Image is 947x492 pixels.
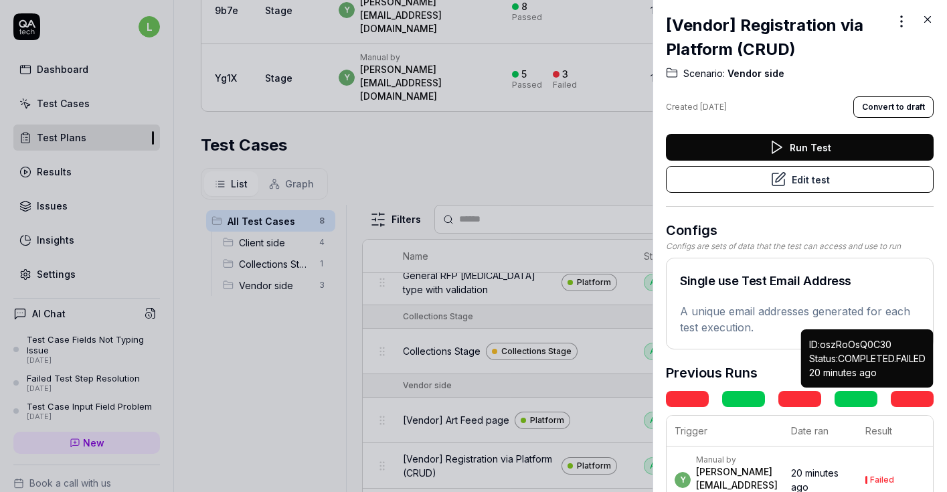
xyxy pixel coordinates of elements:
[666,166,934,193] button: Edit test
[903,371,934,383] div: Passed
[666,240,934,252] div: Configs are sets of data that the test can access and use to run
[667,416,783,446] th: Trigger
[857,371,881,383] div: Failed
[696,455,778,465] div: Manual by
[700,102,727,112] time: [DATE]
[853,96,934,118] button: Convert to draft
[675,472,691,488] span: y
[857,416,933,446] th: Result
[666,363,758,383] h3: Previous Runs
[666,134,934,161] button: Run Test
[725,67,784,80] span: Vendor side
[666,13,891,62] h2: [Vendor] Registration via Platform (CRUD)
[666,220,934,240] h3: Configs
[680,272,920,290] h2: Single use Test Email Address
[783,416,857,446] th: Date ran
[666,101,727,113] div: Created
[870,476,894,484] div: Failed
[683,67,725,80] span: Scenario:
[680,303,920,335] p: A unique email addresses generated for each test execution.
